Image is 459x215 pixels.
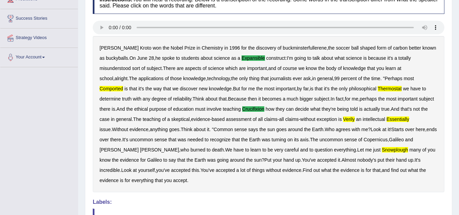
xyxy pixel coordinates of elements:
b: burned [191,147,206,153]
b: the [256,86,263,91]
b: the [241,137,248,142]
b: most [386,96,396,102]
b: subject [314,96,329,102]
b: of [203,66,207,71]
b: are [239,66,246,71]
b: that [129,86,137,91]
b: you [376,66,384,71]
b: of [165,76,169,81]
b: over [100,137,109,142]
b: the [112,157,119,163]
b: of [162,117,166,122]
b: verily [343,117,355,122]
b: Think [181,127,192,132]
b: of [141,66,145,71]
b: In [331,96,335,102]
b: the [145,86,152,91]
b: that [169,137,176,142]
b: Think [193,96,204,102]
b: sense [154,137,167,142]
b: is [124,86,128,91]
b: can [286,106,294,112]
b: Who [325,127,335,132]
b: of [278,45,282,51]
b: any [143,96,151,102]
b: we [298,66,304,71]
b: important [276,86,296,91]
b: here [416,127,425,132]
b: case [100,117,110,122]
b: Common [214,127,233,132]
b: Earth [312,127,323,132]
b: Because [228,96,246,102]
b: is [338,117,342,122]
b: the [364,76,370,81]
b: evidence [129,127,148,132]
b: discovery [256,45,276,51]
b: philosophical [349,86,376,91]
b: knowledge [209,86,232,91]
b: that [315,86,322,91]
b: was [262,137,270,142]
b: And [117,106,125,112]
b: of [253,117,257,122]
b: they [276,106,284,112]
b: axis [300,137,308,142]
b: anything [150,127,168,132]
b: of [168,106,172,112]
b: June [137,55,147,61]
b: is [363,55,367,61]
b: the [378,96,385,102]
b: technology [207,76,230,81]
b: the [328,45,334,51]
b: that [219,96,227,102]
b: most [264,86,274,91]
b: exception [317,117,337,122]
b: journalists [270,76,292,81]
b: The [129,76,137,81]
b: [PERSON_NAME] [100,147,139,153]
b: degree [152,96,166,102]
b: of [338,66,342,71]
b: known [422,45,436,51]
b: a [237,55,240,61]
b: of [358,137,363,142]
b: 28 [149,55,154,61]
b: Perhaps [385,76,402,81]
b: in [197,45,200,51]
b: the [331,86,337,91]
b: Copernicus [364,137,388,142]
b: question [315,147,333,153]
b: what [310,106,320,112]
b: students [181,55,199,61]
b: with [133,96,141,102]
b: the [421,106,427,112]
b: snowplough [382,147,408,153]
b: science [208,66,224,71]
b: fact [336,96,344,102]
b: not [413,106,420,112]
b: purpose [149,106,166,112]
b: body [326,66,336,71]
b: which [225,66,237,71]
b: being [337,106,349,112]
b: There [163,66,176,71]
b: 1996 [229,45,240,51]
b: time [371,76,380,81]
b: recognize [210,137,231,142]
b: the [318,66,325,71]
b: ends [426,127,437,132]
b: all [279,117,284,122]
b: talk [313,55,320,61]
b: issue [100,127,111,132]
b: be [268,147,273,153]
b: Let [357,147,364,153]
b: Starts [391,127,404,132]
b: uncommon [129,137,153,142]
b: we [403,86,409,91]
b: We [225,147,232,153]
b: on [287,137,293,142]
a: Success Stories [0,9,78,26]
b: skeptical [171,117,190,122]
b: crucifixion [242,106,264,112]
